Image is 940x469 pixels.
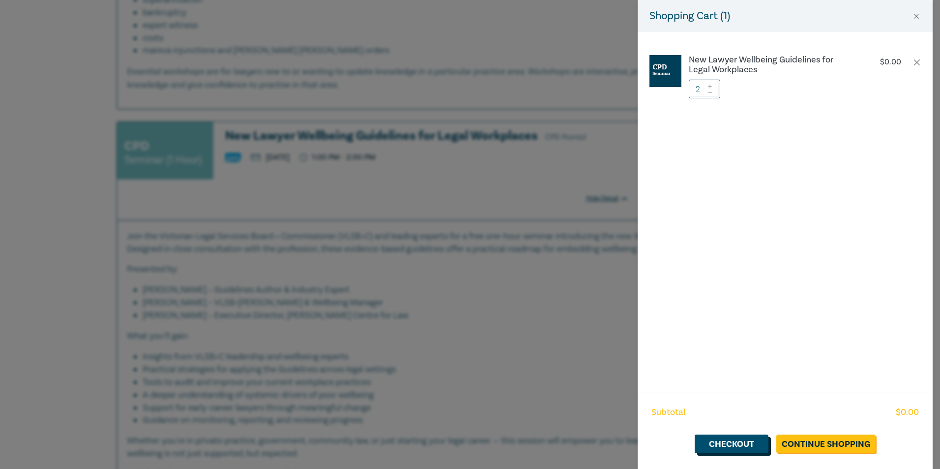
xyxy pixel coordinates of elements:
h5: Shopping Cart ( 1 ) [649,8,730,24]
a: Continue Shopping [776,435,876,453]
button: Close [912,12,921,21]
a: Checkout [695,435,768,453]
span: Subtotal [651,406,685,419]
input: 1 [689,80,720,98]
img: CPD%20Seminar.jpg [649,55,681,87]
span: $ 0.00 [896,406,919,419]
p: $ 0.00 [880,58,901,67]
a: New Lawyer Wellbeing Guidelines for Legal Workplaces [689,55,852,75]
